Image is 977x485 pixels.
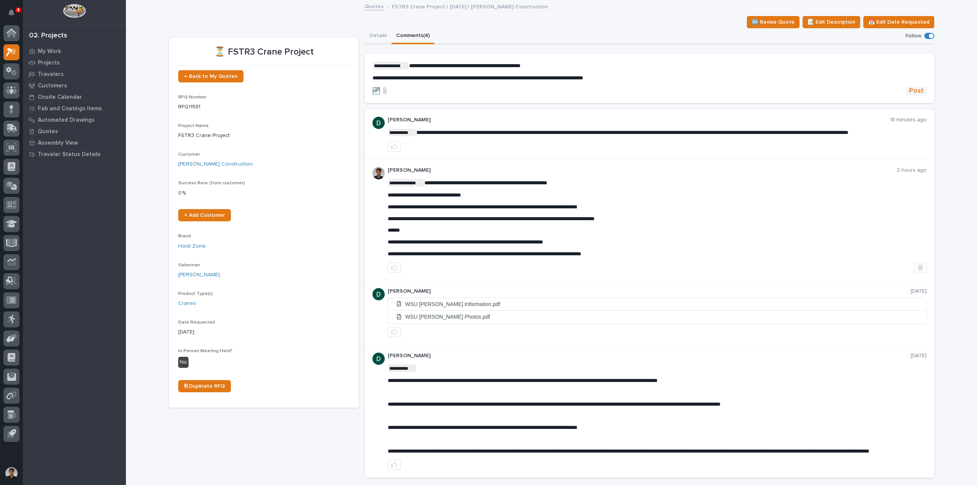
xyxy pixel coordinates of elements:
p: Travelers [38,71,64,78]
p: Fab and Coatings Items [38,105,102,112]
span: Post [909,87,924,95]
div: Notifications4 [10,9,19,21]
a: Customers [23,80,126,91]
span: ← Back to My Quotes [184,74,237,79]
p: RFQ11581 [178,103,350,111]
button: 📝 Edit Description [803,16,860,28]
span: 📅 Edit Date Requested [868,18,929,27]
p: [DATE] [911,353,927,359]
p: Automated Drawings [38,117,95,124]
button: 📅 Edit Date Requested [863,16,934,28]
a: Fab and Coatings Items [23,103,126,114]
a: ⎘ Duplicate RFQ [178,380,231,392]
p: Onsite Calendar [38,94,82,101]
p: 0 % [178,189,350,197]
img: Workspace Logo [63,4,85,18]
button: Notifications [3,5,19,21]
p: [DATE] [911,288,927,295]
p: Quotes [38,128,58,135]
a: [PERSON_NAME] Construction [178,160,253,168]
span: Salesman [178,263,200,267]
a: + Add Customer [178,209,231,221]
span: Date Requested [178,320,215,325]
span: Brand [178,234,191,238]
span: 📝 Edit Description [808,18,855,27]
span: Customer [178,152,200,157]
button: like this post [388,327,401,337]
p: 2 hours ago [897,167,927,174]
span: 🆕 Revise Quote [752,18,795,27]
span: Project Name [178,124,209,128]
p: [PERSON_NAME] [388,288,911,295]
button: Comments (4) [392,28,434,44]
p: Traveler Status Details [38,151,101,158]
img: ACg8ocJgdhFn4UJomsYM_ouCmoNuTXbjHW0N3LU2ED0DpQ4pt1V6hA=s96-c [372,353,385,365]
button: Delete post [914,263,927,272]
a: ← Back to My Quotes [178,70,243,82]
a: Travelers [23,68,126,80]
img: AOh14Gjx62Rlbesu-yIIyH4c_jqdfkUZL5_Os84z4H1p=s96-c [372,167,385,179]
a: Traveler Status Details [23,148,126,160]
p: [PERSON_NAME] [388,117,890,123]
li: WSU [PERSON_NAME] Photos.pdf [388,311,926,323]
button: like this post [388,142,401,151]
a: Cranes [178,300,196,308]
img: ACg8ocJgdhFn4UJomsYM_ouCmoNuTXbjHW0N3LU2ED0DpQ4pt1V6hA=s96-c [372,288,385,300]
a: WSU [PERSON_NAME] Information.pdf [388,298,926,311]
a: WSU [PERSON_NAME] Photos.pdf [388,311,926,324]
p: FSTR3 Crane Project | [DATE] | [PERSON_NAME] Construction [392,2,548,10]
span: ⎘ Duplicate RFQ [184,383,225,389]
a: [PERSON_NAME] [178,271,220,279]
p: [PERSON_NAME] [388,353,911,359]
p: Follow [906,33,921,39]
button: Post [906,87,927,95]
p: Customers [38,82,67,89]
p: 4 [17,7,19,13]
p: [PERSON_NAME] [388,167,897,174]
p: Assembly View [38,140,78,147]
a: Assembly View [23,137,126,148]
p: My Work [38,48,61,55]
span: + Add Customer [184,213,225,218]
p: ⏳ FSTR3 Crane Project [178,47,350,58]
p: [DATE] [178,328,350,336]
button: 🆕 Revise Quote [747,16,800,28]
span: In-Person Meeting Held? [178,349,232,353]
p: 18 minutes ago [890,117,927,123]
p: Projects [38,60,60,66]
a: Projects [23,57,126,68]
div: 02. Projects [29,32,67,40]
button: like this post [388,263,401,272]
span: Product Type(s) [178,292,213,296]
div: No [178,357,189,368]
a: Hoist Zone [178,242,206,250]
span: RFQ Number [178,95,206,100]
a: Onsite Calendar [23,91,126,103]
p: FSTR3 Crane Project [178,132,350,140]
button: users-avatar [3,465,19,481]
button: Details [365,28,392,44]
a: Quotes [364,2,384,10]
a: Automated Drawings [23,114,126,126]
button: like this post [388,460,401,470]
a: My Work [23,45,126,57]
img: ACg8ocJgdhFn4UJomsYM_ouCmoNuTXbjHW0N3LU2ED0DpQ4pt1V6hA=s96-c [372,117,385,129]
a: Quotes [23,126,126,137]
span: Success Rate (from customer) [178,181,245,185]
